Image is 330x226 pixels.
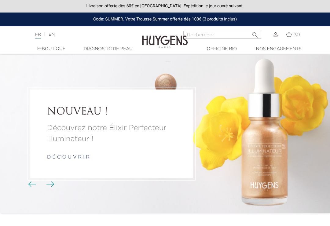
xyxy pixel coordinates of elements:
a: EN [49,32,55,37]
span: (0) [293,32,300,37]
div: Boutons du carrousel [31,180,50,189]
i:  [251,30,259,37]
a: Officine Bio [193,46,250,52]
a: Découvrez notre Élixir Perfecteur Illuminateur ! [47,123,176,145]
div: | [32,31,133,38]
a: Nos engagements [250,46,307,52]
input: Rechercher [183,31,261,39]
img: Huygens [142,26,188,49]
a: E-Boutique [23,46,80,52]
a: FR [35,32,41,39]
button:  [250,29,261,37]
a: Diagnostic de peau [80,46,137,52]
a: NOUVEAU ! [47,106,176,118]
a: d é c o u v r i r [47,155,90,160]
